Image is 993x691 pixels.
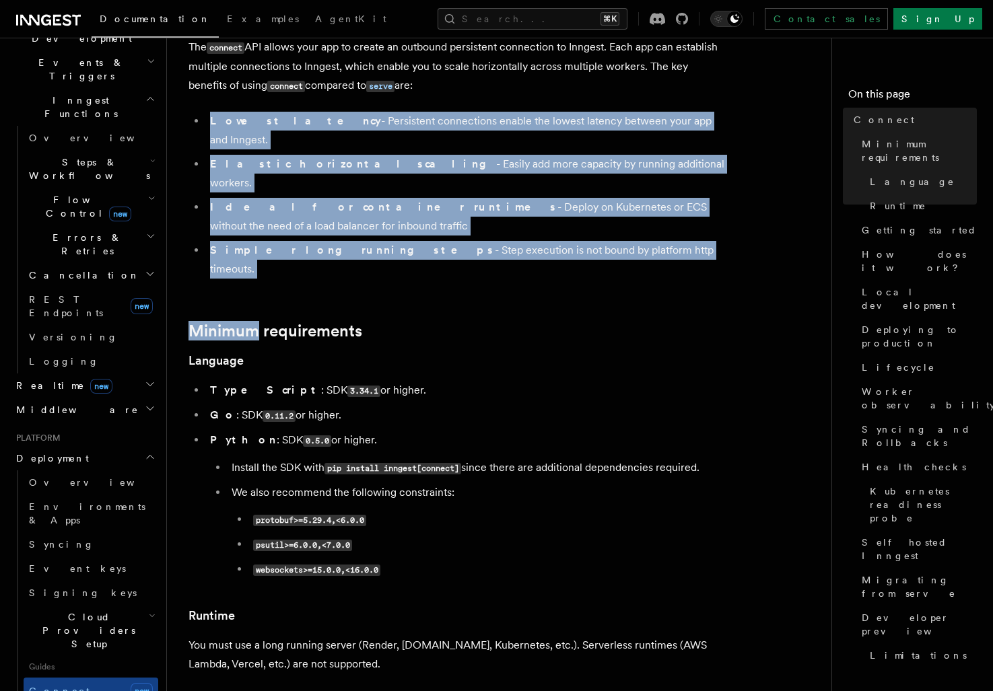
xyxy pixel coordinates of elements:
a: Minimum requirements [189,322,362,340]
code: psutil>=6.0.0,<7.0.0 [253,540,352,551]
span: new [131,298,153,314]
a: Overview [24,126,158,150]
a: Syncing [24,532,158,556]
a: Runtime [864,194,977,218]
span: Migrating from serve [862,573,977,600]
button: Events & Triggers [11,50,158,88]
a: Migrating from serve [856,568,977,606]
button: Toggle dark mode [710,11,743,27]
a: Self hosted Inngest [856,530,977,568]
span: Platform [11,433,61,443]
span: Lifecycle [862,361,935,374]
span: Flow Control [24,193,148,220]
kbd: ⌘K [601,12,619,26]
span: Runtime [870,199,926,213]
strong: Simpler long running steps [210,244,495,256]
a: Minimum requirements [856,132,977,170]
a: serve [366,79,395,92]
p: You must use a long running server (Render, [DOMAIN_NAME], Kubernetes, etc.). Serverless runtimes... [189,636,727,674]
a: Lifecycle [856,355,977,379]
span: Developer preview [862,611,977,638]
a: Contact sales [765,8,888,30]
a: Limitations [864,643,977,667]
span: How does it work? [862,248,977,275]
h4: On this page [848,86,977,108]
code: connect [267,81,305,92]
code: websockets>=15.0.0,<16.0.0 [253,565,380,576]
button: Flow Controlnew [24,188,158,225]
li: : SDK or higher. [206,381,727,400]
a: Getting started [856,218,977,242]
span: Cloud Providers Setup [24,610,149,651]
span: Kubernetes readiness probe [870,484,977,525]
a: Logging [24,349,158,373]
span: Syncing and Rollbacks [862,423,977,449]
span: Examples [227,13,299,24]
a: Environments & Apps [24,495,158,532]
button: Middleware [11,398,158,422]
span: Getting started [862,223,977,237]
span: Steps & Workflows [24,155,150,182]
span: Overview [29,133,168,143]
span: Language [870,175,955,188]
a: Kubernetes readiness probe [864,479,977,530]
a: REST Endpointsnew [24,287,158,325]
li: We also recommend the following constraints: [228,483,727,579]
button: Cloud Providers Setup [24,605,158,656]
code: 3.34.1 [347,386,380,397]
span: Deployment [11,451,89,465]
span: Middleware [11,403,139,416]
a: Documentation [92,4,219,38]
a: AgentKit [307,4,395,36]
button: Realtimenew [11,373,158,398]
span: Minimum requirements [862,137,977,164]
strong: Lowest latency [210,114,381,127]
li: Install the SDK with since there are additional dependencies required. [228,458,727,478]
a: Syncing and Rollbacks [856,417,977,455]
strong: Ideal for container runtimes [210,201,557,213]
span: Versioning [29,332,118,342]
span: Event keys [29,563,126,574]
span: Overview [29,477,168,488]
code: protobuf>=5.29.4,<6.0.0 [253,515,366,526]
button: Search...⌘K [438,8,627,30]
span: Errors & Retries [24,231,146,258]
div: Inngest Functions [11,126,158,373]
button: Errors & Retries [24,225,158,263]
span: Events & Triggers [11,56,147,83]
span: REST Endpoints [29,294,103,318]
a: Health checks [856,455,977,479]
a: Language [189,351,244,370]
span: Connect [854,113,914,126]
button: Inngest Functions [11,88,158,126]
li: : SDK or higher. [206,406,727,425]
span: Inngest Functions [11,94,145,120]
span: Guides [24,656,158,678]
li: - Persistent connections enable the lowest latency between your app and Inngest. [206,112,727,149]
li: : SDK or higher. [206,431,727,579]
strong: Go [210,408,236,421]
code: pip install inngest[connect] [324,463,461,474]
strong: TypeScript [210,384,321,396]
li: - Step execution is not bound by platform http timeouts. [206,241,727,279]
a: Developer preview [856,606,977,643]
a: Runtime [189,606,235,625]
span: new [90,379,112,394]
span: Deploying to production [862,323,977,350]
a: Overview [24,470,158,495]
a: How does it work? [856,242,977,280]
span: Health checks [862,460,966,474]
span: Self hosted Inngest [862,536,977,562]
span: Documentation [100,13,211,24]
span: Signing keys [29,587,137,598]
a: Examples [219,4,307,36]
span: Syncing [29,539,94,550]
a: Event keys [24,556,158,581]
span: Realtime [11,379,112,392]
span: Logging [29,356,99,367]
span: AgentKit [315,13,386,24]
button: Steps & Workflows [24,150,158,188]
a: Sign Up [893,8,982,30]
a: Deploying to production [856,318,977,355]
strong: Elastic horizontal scaling [210,157,496,170]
